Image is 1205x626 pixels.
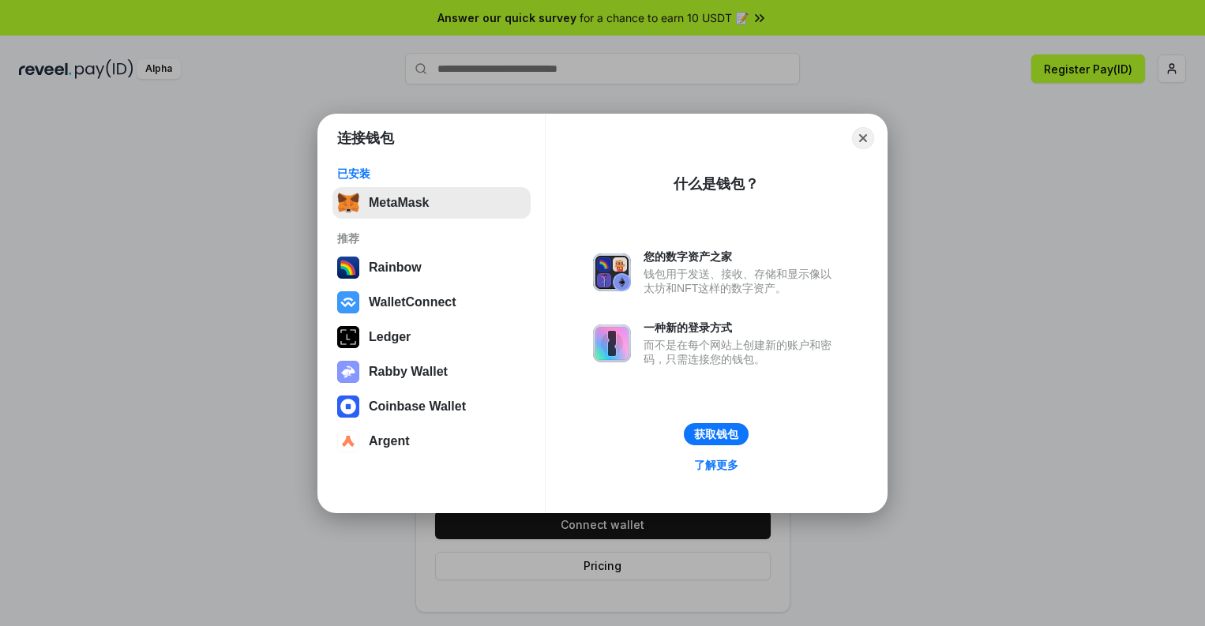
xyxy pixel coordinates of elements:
div: Rabby Wallet [369,365,448,379]
div: Argent [369,434,410,448]
img: svg+xml,%3Csvg%20xmlns%3D%22http%3A%2F%2Fwww.w3.org%2F2000%2Fsvg%22%20fill%3D%22none%22%20viewBox... [337,361,359,383]
button: Close [852,127,874,149]
div: Rainbow [369,261,422,275]
img: svg+xml,%3Csvg%20xmlns%3D%22http%3A%2F%2Fwww.w3.org%2F2000%2Fsvg%22%20width%3D%2228%22%20height%3... [337,326,359,348]
button: 获取钱包 [684,423,749,445]
img: svg+xml,%3Csvg%20width%3D%2228%22%20height%3D%2228%22%20viewBox%3D%220%200%2028%2028%22%20fill%3D... [337,291,359,313]
div: 了解更多 [694,458,738,472]
div: 推荐 [337,231,526,246]
img: svg+xml,%3Csvg%20width%3D%2228%22%20height%3D%2228%22%20viewBox%3D%220%200%2028%2028%22%20fill%3D... [337,430,359,452]
div: Ledger [369,330,411,344]
button: Coinbase Wallet [332,391,531,422]
div: WalletConnect [369,295,456,309]
button: Rainbow [332,252,531,283]
div: 钱包用于发送、接收、存储和显示像以太坊和NFT这样的数字资产。 [644,267,839,295]
div: 已安装 [337,167,526,181]
div: MetaMask [369,196,429,210]
div: 什么是钱包？ [674,174,759,193]
button: Argent [332,425,531,457]
img: svg+xml,%3Csvg%20xmlns%3D%22http%3A%2F%2Fwww.w3.org%2F2000%2Fsvg%22%20fill%3D%22none%22%20viewBox... [593,324,631,362]
h1: 连接钱包 [337,129,394,148]
img: svg+xml,%3Csvg%20width%3D%2228%22%20height%3D%2228%22%20viewBox%3D%220%200%2028%2028%22%20fill%3D... [337,395,359,418]
img: svg+xml,%3Csvg%20width%3D%22120%22%20height%3D%22120%22%20viewBox%3D%220%200%20120%20120%22%20fil... [337,257,359,279]
button: Rabby Wallet [332,356,531,388]
img: svg+xml,%3Csvg%20xmlns%3D%22http%3A%2F%2Fwww.w3.org%2F2000%2Fsvg%22%20fill%3D%22none%22%20viewBox... [593,253,631,291]
button: Ledger [332,321,531,353]
a: 了解更多 [685,455,748,475]
button: WalletConnect [332,287,531,318]
div: 您的数字资产之家 [644,249,839,264]
div: 而不是在每个网站上创建新的账户和密码，只需连接您的钱包。 [644,338,839,366]
div: 一种新的登录方式 [644,320,839,335]
button: MetaMask [332,187,531,219]
div: 获取钱包 [694,427,738,441]
div: Coinbase Wallet [369,399,466,414]
img: svg+xml,%3Csvg%20fill%3D%22none%22%20height%3D%2233%22%20viewBox%3D%220%200%2035%2033%22%20width%... [337,192,359,214]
